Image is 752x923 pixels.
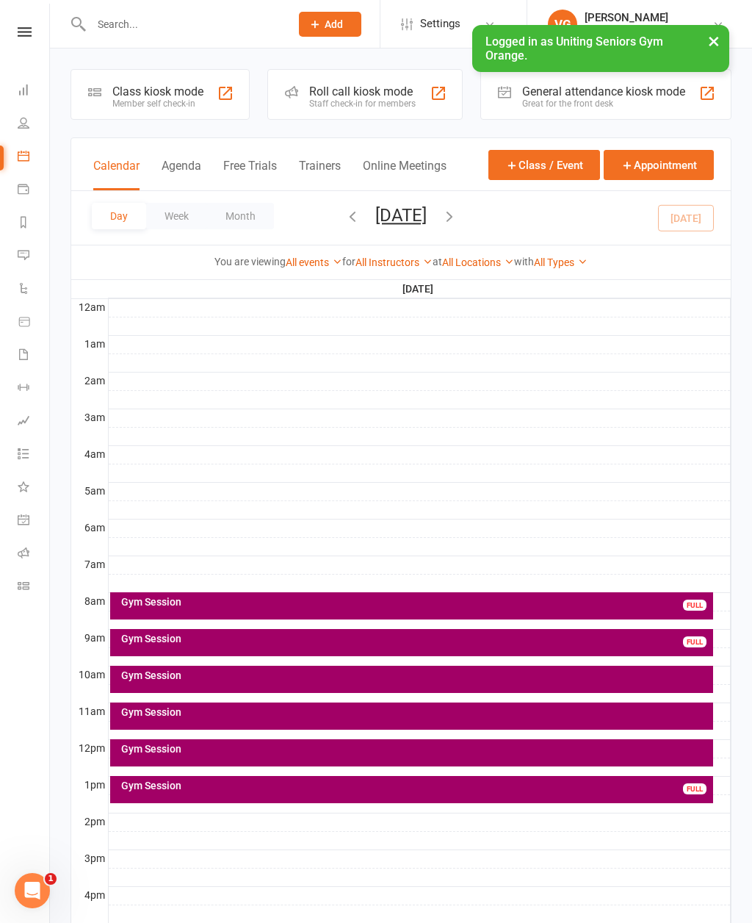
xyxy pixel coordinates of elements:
a: Calendar [18,141,51,174]
a: All Types [534,256,587,268]
div: FULL [683,636,706,647]
th: 2pm [71,813,108,831]
button: Free Trials [223,159,277,190]
th: 5am [71,482,108,500]
a: What's New [18,472,51,505]
th: 2am [71,372,108,390]
strong: for [342,256,355,267]
div: Member self check-in [112,98,203,109]
div: [PERSON_NAME] [585,11,712,24]
th: 12pm [71,739,108,758]
a: All Locations [442,256,514,268]
th: 11am [71,703,108,721]
button: Add [299,12,361,37]
span: Add [325,18,343,30]
div: Gym Session [120,670,711,680]
a: Assessments [18,406,51,439]
span: 1 [45,873,57,885]
a: All events [286,256,342,268]
button: Day [92,203,146,229]
div: Gym Session [120,633,711,644]
th: 9am [71,629,108,647]
button: × [701,25,727,57]
div: Gym Session [120,597,711,607]
div: VG [548,10,577,39]
a: Payments [18,174,51,207]
th: 4pm [71,886,108,905]
strong: at [433,256,442,267]
th: 8am [71,592,108,611]
th: 4am [71,445,108,464]
button: Agenda [162,159,201,190]
button: Online Meetings [363,159,446,190]
span: Settings [420,7,460,40]
a: Product Sales [18,306,51,340]
button: Week [146,203,207,229]
th: 1am [71,335,108,353]
button: Appointment [604,150,714,180]
button: Trainers [299,159,341,190]
th: 1pm [71,776,108,794]
div: Roll call kiosk mode [309,85,416,98]
div: Staff check-in for members [309,98,416,109]
strong: You are viewing [214,256,286,267]
th: 6am [71,519,108,537]
a: Class kiosk mode [18,571,51,604]
div: Great for the front desk [522,98,685,109]
div: FULL [683,783,706,794]
a: People [18,108,51,141]
button: Class / Event [488,150,600,180]
a: Reports [18,207,51,240]
strong: with [514,256,534,267]
div: Gym Session [120,744,711,754]
th: 3am [71,409,108,427]
div: Gym Session [120,780,711,791]
th: 10am [71,666,108,684]
span: Logged in as Uniting Seniors Gym Orange. [485,35,663,62]
button: Month [207,203,274,229]
input: Search... [87,14,280,35]
div: Gym Session [120,707,711,717]
th: [DATE] [108,280,731,298]
button: Calendar [93,159,140,190]
a: Roll call kiosk mode [18,538,51,571]
div: FULL [683,600,706,611]
button: [DATE] [375,205,427,226]
div: General attendance kiosk mode [522,85,685,98]
th: 12am [71,298,108,317]
iframe: Intercom live chat [15,873,50,908]
th: 7am [71,556,108,574]
th: 3pm [71,850,108,868]
a: Dashboard [18,75,51,108]
a: General attendance kiosk mode [18,505,51,538]
div: Uniting Seniors Gym Orange [585,24,712,37]
a: All Instructors [355,256,433,268]
div: Class kiosk mode [112,85,203,98]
